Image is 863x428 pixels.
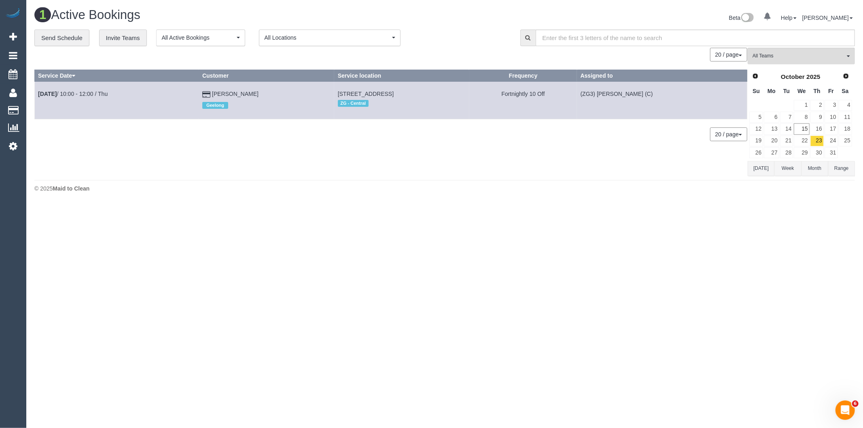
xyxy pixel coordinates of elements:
[577,82,747,119] td: Assigned to
[780,112,793,123] a: 7
[794,100,809,111] a: 1
[839,112,852,123] a: 11
[839,100,852,111] a: 4
[710,127,747,141] button: 20 / page
[810,123,824,134] a: 16
[35,70,199,82] th: Service Date
[839,136,852,146] a: 25
[199,70,335,82] th: Customer
[748,48,855,60] ol: All Teams
[334,70,469,82] th: Service location
[835,400,855,420] iframe: Intercom live chat
[749,112,763,123] a: 5
[828,88,834,94] span: Friday
[536,30,855,46] input: Enter the first 3 letters of the name to search
[161,34,235,42] span: All Active Bookings
[840,71,852,82] a: Next
[825,123,838,134] a: 17
[810,112,824,123] a: 9
[794,147,809,158] a: 29
[810,100,824,111] a: 2
[338,91,394,97] span: [STREET_ADDRESS]
[806,73,820,80] span: 2025
[202,92,210,97] i: Credit Card Payment
[53,185,89,192] strong: Maid to Clean
[577,70,747,82] th: Assigned to
[814,88,821,94] span: Thursday
[34,7,51,22] span: 1
[34,184,855,193] div: © 2025
[338,100,369,106] span: ZG - Central
[34,30,89,47] a: Send Schedule
[797,88,806,94] span: Wednesday
[781,15,797,21] a: Help
[781,73,805,80] span: October
[338,98,466,108] div: Location
[202,102,228,108] span: Geelong
[469,70,577,82] th: Frequency
[749,147,763,158] a: 26
[469,82,577,119] td: Frequency
[710,127,747,141] nav: Pagination navigation
[794,136,809,146] a: 22
[748,161,774,176] button: [DATE]
[212,91,259,97] a: [PERSON_NAME]
[35,82,199,119] td: Schedule date
[842,88,849,94] span: Saturday
[828,161,855,176] button: Range
[729,15,754,21] a: Beta
[825,112,838,123] a: 10
[740,13,754,23] img: New interface
[780,147,793,158] a: 28
[34,8,439,22] h1: Active Bookings
[264,34,390,42] span: All Locations
[199,82,335,119] td: Customer
[764,112,779,123] a: 6
[843,73,849,79] span: Next
[750,71,761,82] a: Prev
[825,136,838,146] a: 24
[783,88,790,94] span: Tuesday
[825,147,838,158] a: 31
[156,30,245,46] button: All Active Bookings
[764,123,779,134] a: 13
[259,30,401,46] button: All Locations
[99,30,147,47] a: Invite Teams
[38,91,108,97] a: [DATE]/ 10:00 - 12:00 / Thu
[334,82,469,119] td: Service location
[710,48,747,61] button: 20 / page
[802,161,828,176] button: Month
[780,123,793,134] a: 14
[839,123,852,134] a: 18
[780,136,793,146] a: 21
[794,123,809,134] a: 15
[764,136,779,146] a: 20
[794,112,809,123] a: 8
[753,88,760,94] span: Sunday
[802,15,853,21] a: [PERSON_NAME]
[825,100,838,111] a: 3
[748,48,855,64] button: All Teams
[774,161,801,176] button: Week
[710,48,747,61] nav: Pagination navigation
[5,8,21,19] img: Automaid Logo
[764,147,779,158] a: 27
[38,91,57,97] b: [DATE]
[852,400,859,407] span: 6
[810,147,824,158] a: 30
[768,88,776,94] span: Monday
[810,136,824,146] a: 23
[749,136,763,146] a: 19
[753,53,845,59] span: All Teams
[749,123,763,134] a: 12
[752,73,759,79] span: Prev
